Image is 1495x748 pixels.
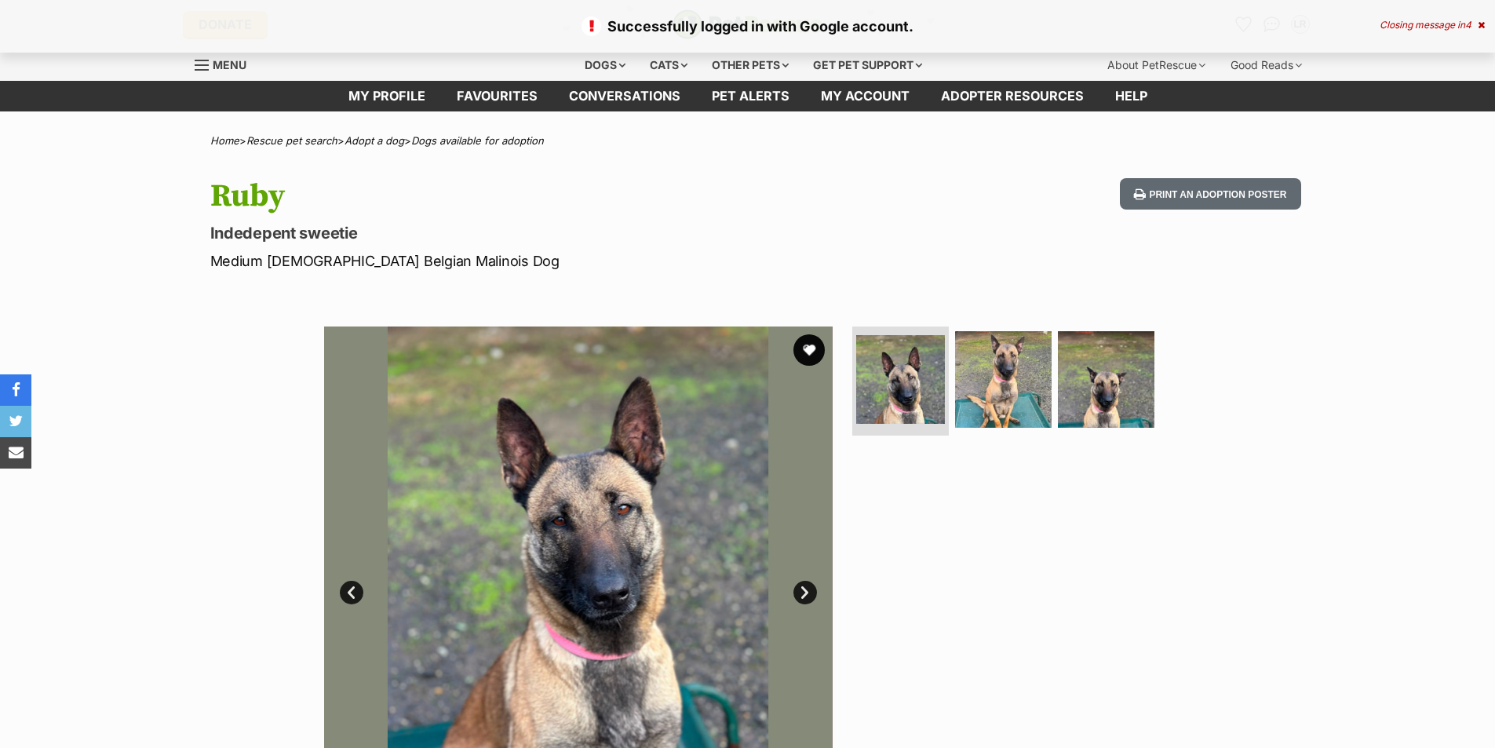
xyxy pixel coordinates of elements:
p: Successfully logged in with Google account. [16,16,1479,37]
a: conversations [553,81,696,111]
a: Menu [195,49,257,78]
a: Adopt a dog [345,134,404,147]
img: Photo of Ruby [1058,331,1154,428]
a: Pet alerts [696,81,805,111]
a: My account [805,81,925,111]
div: Dogs [574,49,636,81]
img: Photo of Ruby [856,335,945,424]
div: Other pets [701,49,800,81]
a: Help [1099,81,1163,111]
a: My profile [333,81,441,111]
a: Adopter resources [925,81,1099,111]
div: Get pet support [802,49,933,81]
a: Prev [340,581,363,604]
a: Favourites [441,81,553,111]
button: favourite [793,334,825,366]
img: Photo of Ruby [955,331,1052,428]
h1: Ruby [210,178,874,214]
a: Home [210,134,239,147]
div: Cats [639,49,698,81]
span: Menu [213,58,246,71]
div: > > > [171,135,1325,147]
button: Print an adoption poster [1120,178,1300,210]
a: Next [793,581,817,604]
p: Medium [DEMOGRAPHIC_DATA] Belgian Malinois Dog [210,250,874,272]
div: Closing message in [1380,20,1485,31]
span: 4 [1465,19,1471,31]
p: Indedepent sweetie [210,222,874,244]
a: Rescue pet search [246,134,337,147]
div: Good Reads [1220,49,1313,81]
a: Dogs available for adoption [411,134,544,147]
div: About PetRescue [1096,49,1216,81]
